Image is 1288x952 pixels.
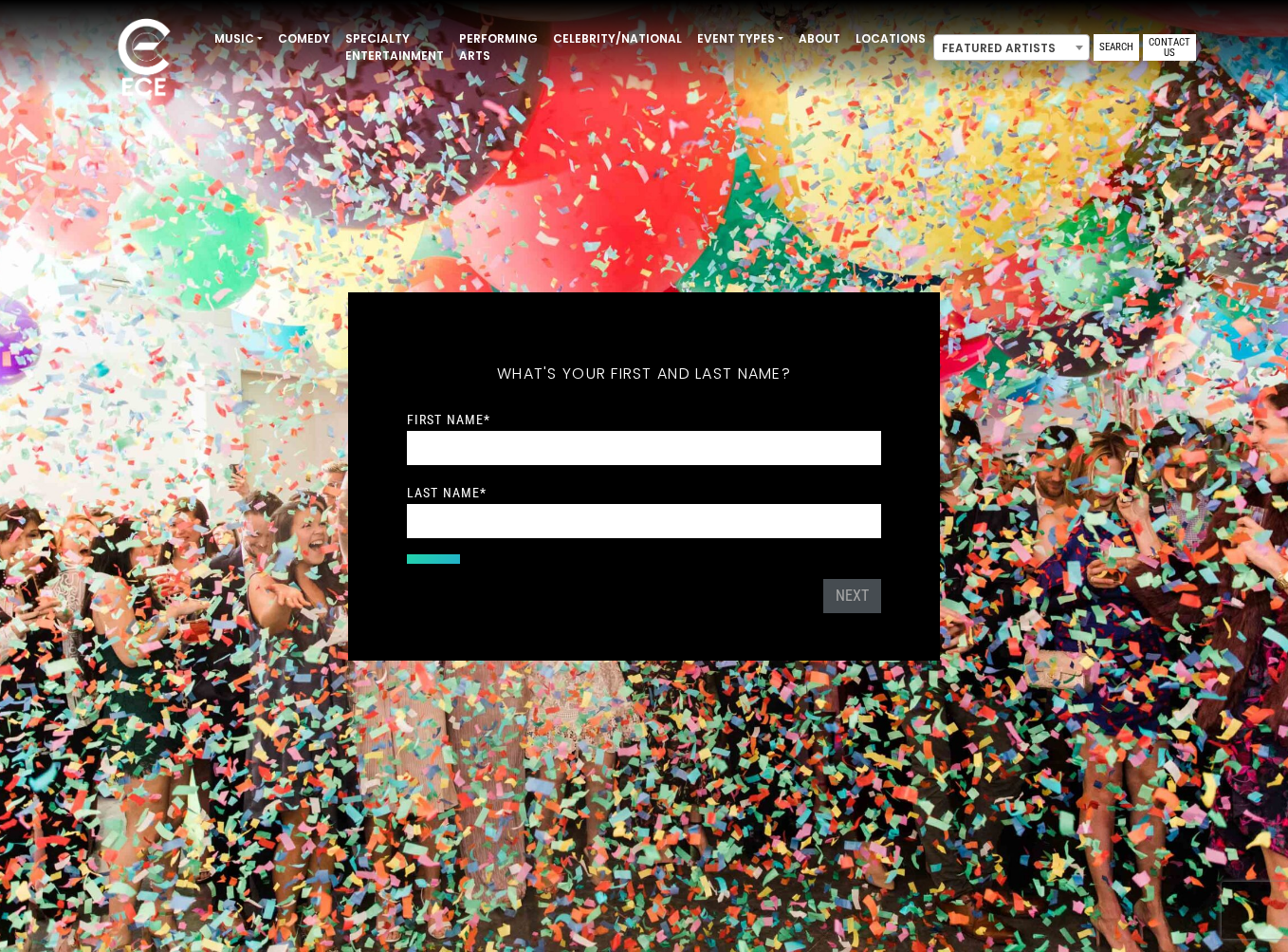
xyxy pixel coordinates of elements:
[934,35,1089,62] span: Featured Artists
[407,411,490,428] label: First Name
[1094,34,1139,61] a: Search
[338,23,451,72] a: Specialty Entertainment
[933,34,1090,61] span: Featured Artists
[545,23,690,55] a: Celebrity/National
[407,484,487,501] label: Last Name
[207,23,270,55] a: Music
[690,23,791,55] a: Event Types
[791,23,848,55] a: About
[270,23,338,55] a: Comedy
[451,23,545,72] a: Performing Arts
[1143,34,1196,61] a: Contact Us
[97,13,192,105] img: ece_new_logo_whitev2-1.png
[848,23,933,55] a: Locations
[407,340,881,408] h5: What's your first and last name?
